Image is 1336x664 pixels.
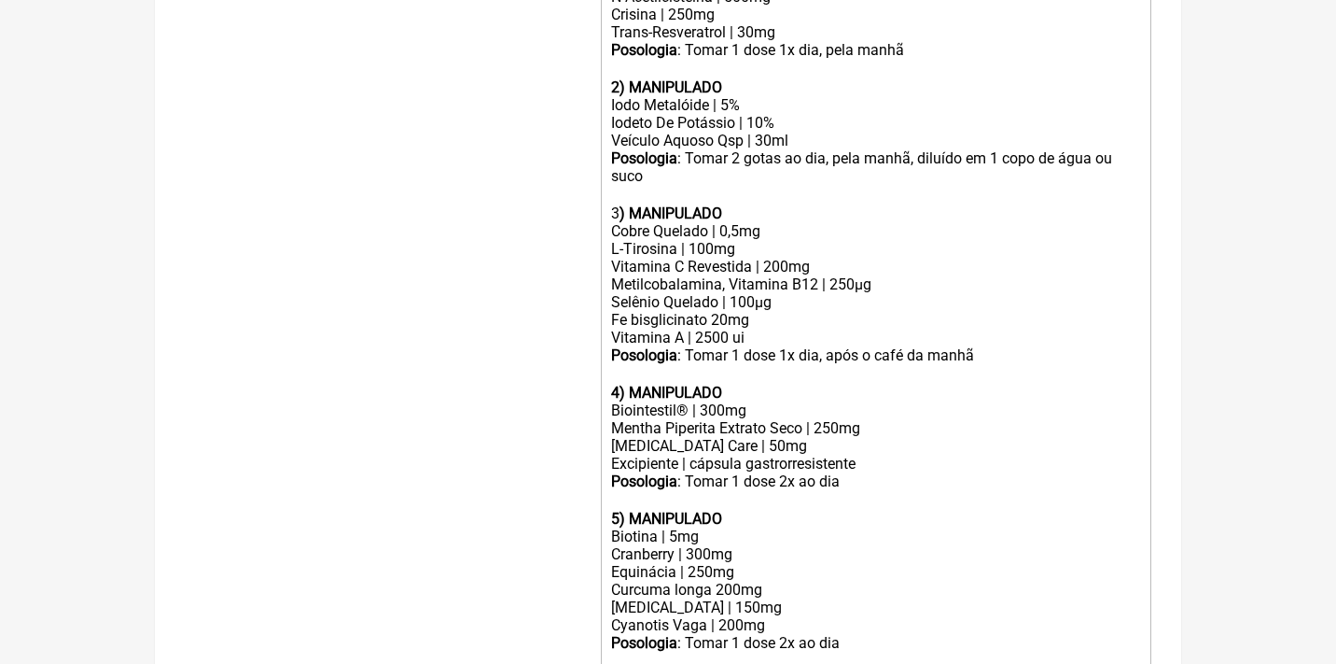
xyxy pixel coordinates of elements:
strong: Posologia [611,149,677,167]
div: : Tomar 1 dose 2x ao dia ㅤ [611,473,1141,510]
div: L-Tirosina | 100mg [611,240,1141,258]
strong: 4) MANIPULADO [611,384,722,402]
div: Metilcobalamina, Vitamina B12 | 250µg [611,275,1141,293]
div: Veículo Aquoso Qsp | 30ml [611,132,1141,149]
strong: 2) MANIPULADO [611,78,722,96]
strong: ) MANIPULADO [619,205,722,222]
div: Selênio Quelado | 100µg Fe bisglicinato 20mg [611,293,1141,329]
div: Vitamina A | 2500 ui [611,329,1141,346]
div: Cyanotis Vaga | 200mg [611,616,1141,634]
div: : Tomar 2 gotas ao dia, pela manhã, diluído em 1 copo de água ou suco ㅤ [611,149,1141,205]
div: Trans-Resveratrol | 30mg [611,23,1141,41]
div: Cobre Quelado | 0,5mg [611,222,1141,240]
div: Vitamina C Revestida | 200mg [611,258,1141,275]
strong: Posologia [611,634,677,652]
div: [MEDICAL_DATA] Care | 50mg [611,437,1141,455]
div: [MEDICAL_DATA] | 150mg [611,599,1141,616]
strong: Posologia [611,473,677,490]
strong: Posologia [611,346,677,364]
div: Biotina | 5mg [611,528,1141,545]
div: Mentha Piperita Extrato Seco | 250mg [611,419,1141,437]
div: : Tomar 1 dose 1x dia, após o café da manhã ㅤ [611,346,1141,402]
div: Cranberry | 300mg [611,545,1141,563]
div: Crisina | 250mg [611,6,1141,23]
strong: Posologia [611,41,677,59]
div: Biointestil® | 300mg [611,402,1141,419]
strong: 5) MANIPULADO [611,510,722,528]
div: : Tomar 1 dose 1x dia, pela manhã ㅤ [611,41,1141,78]
div: Iodo Metalóide | 5% [611,96,1141,114]
div: 3 [611,205,1141,222]
div: Iodeto De Potássio | 10% [611,114,1141,132]
div: Equinácia | 250mg Curcuma longa 200mg [611,563,1141,599]
div: Excipiente | cápsula gastrorresistente [611,455,1141,473]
